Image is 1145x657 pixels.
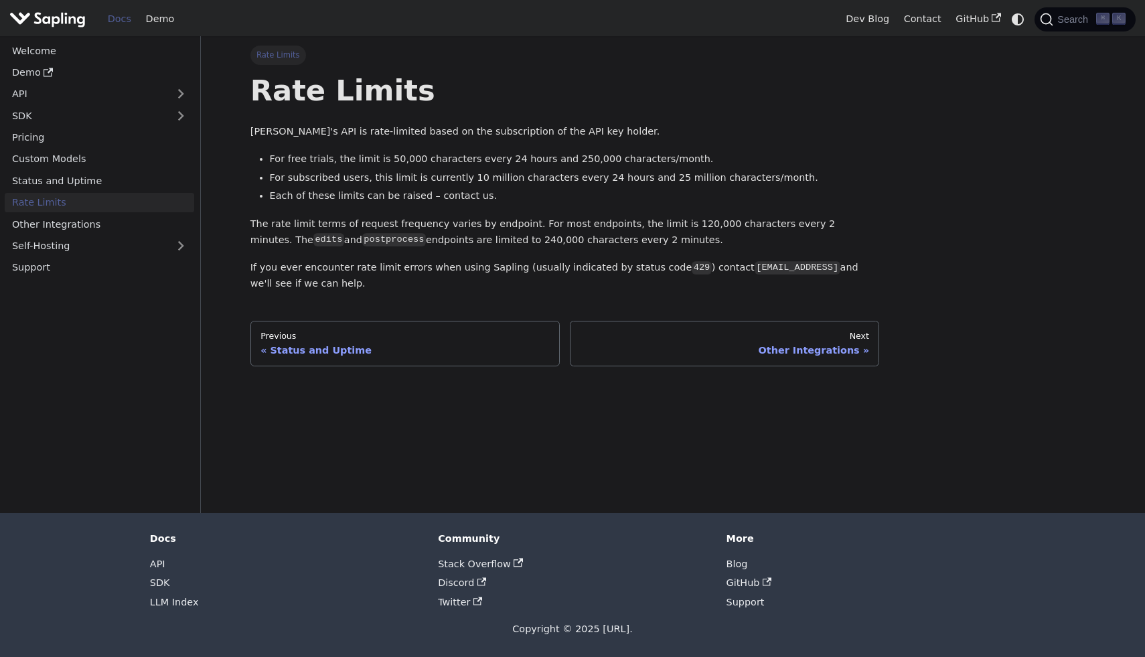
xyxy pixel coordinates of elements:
a: Support [727,597,765,607]
nav: Docs pages [250,321,880,366]
div: Community [438,532,707,544]
li: Each of these limits can be raised – contact us. [270,188,880,204]
button: Expand sidebar category 'SDK' [167,106,194,125]
a: Demo [5,63,194,82]
p: The rate limit terms of request frequency varies by endpoint. For most endpoints, the limit is 12... [250,216,880,248]
a: Dev Blog [838,9,896,29]
code: [EMAIL_ADDRESS] [755,261,840,275]
a: LLM Index [150,597,199,607]
a: Contact [897,9,949,29]
a: Twitter [438,597,482,607]
a: Stack Overflow [438,559,522,569]
a: Demo [139,9,181,29]
div: Docs [150,532,419,544]
code: 429 [692,261,711,275]
li: For free trials, the limit is 50,000 characters every 24 hours and 250,000 characters/month. [270,151,880,167]
div: Copyright © 2025 [URL]. [150,622,995,638]
span: Search [1053,14,1096,25]
h1: Rate Limits [250,72,880,108]
button: Switch between dark and light mode (currently system mode) [1008,9,1028,29]
a: Pricing [5,128,194,147]
div: Next [580,331,869,342]
div: Status and Uptime [260,344,550,356]
a: NextOther Integrations [570,321,880,366]
kbd: ⌘ [1096,13,1110,25]
a: SDK [5,106,167,125]
button: Expand sidebar category 'API' [167,84,194,104]
p: If you ever encounter rate limit errors when using Sapling (usually indicated by status code ) co... [250,260,880,292]
span: Rate Limits [250,46,306,64]
a: Welcome [5,41,194,60]
a: Status and Uptime [5,171,194,190]
div: Previous [260,331,550,342]
a: GitHub [948,9,1008,29]
a: Other Integrations [5,214,194,234]
a: Support [5,258,194,277]
a: Blog [727,559,748,569]
code: edits [313,233,344,246]
img: Sapling.ai [9,9,86,29]
a: Sapling.ai [9,9,90,29]
a: PreviousStatus and Uptime [250,321,560,366]
a: API [5,84,167,104]
a: API [150,559,165,569]
a: SDK [150,577,170,588]
a: Docs [100,9,139,29]
a: GitHub [727,577,772,588]
p: [PERSON_NAME]'s API is rate-limited based on the subscription of the API key holder. [250,124,880,140]
code: postprocess [362,233,426,246]
li: For subscribed users, this limit is currently 10 million characters every 24 hours and 25 million... [270,170,880,186]
div: More [727,532,996,544]
a: Rate Limits [5,193,194,212]
a: Self-Hosting [5,236,194,256]
kbd: K [1112,13,1126,25]
a: Discord [438,577,486,588]
a: Custom Models [5,149,194,169]
nav: Breadcrumbs [250,46,880,64]
button: Search (Command+K) [1035,7,1135,31]
div: Other Integrations [580,344,869,356]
